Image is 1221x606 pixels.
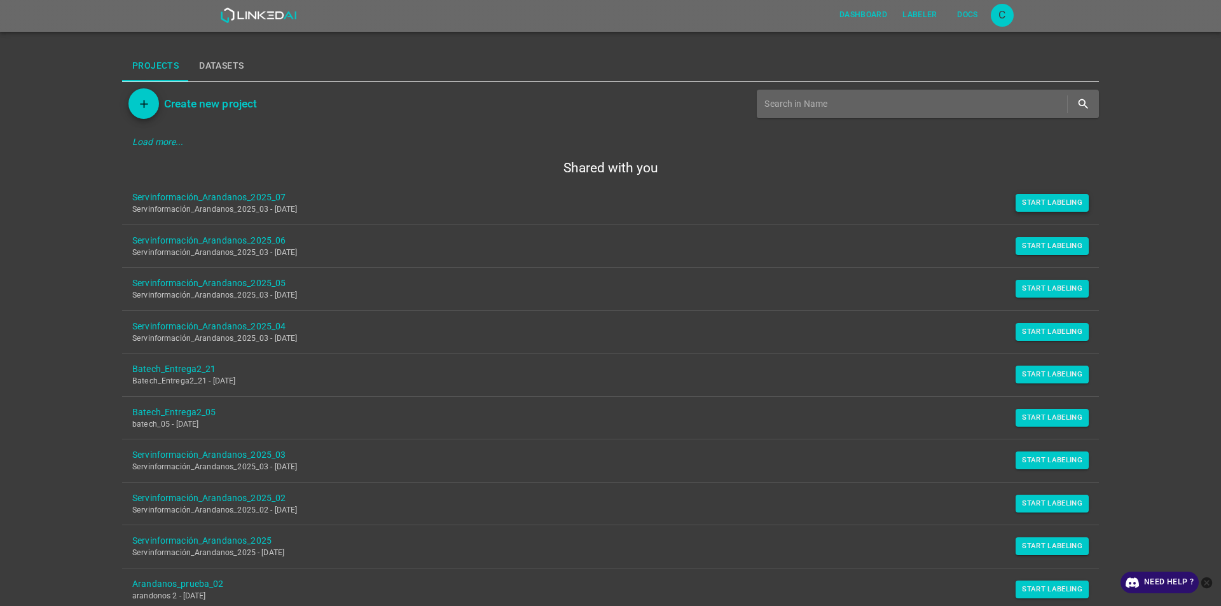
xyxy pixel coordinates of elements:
img: LinkedAI [220,8,297,23]
a: Servinformación_Arandanos_2025_07 [132,191,1068,204]
a: Servinformación_Arandanos_2025_04 [132,320,1068,333]
button: Dashboard [834,4,892,25]
a: Servinformación_Arandanos_2025_05 [132,277,1068,290]
a: Servinformación_Arandanos_2025_02 [132,492,1068,505]
h5: Shared with you [122,159,1099,177]
div: Load more... [122,130,1099,154]
button: Start Labeling [1016,581,1089,598]
em: Load more... [132,137,184,147]
p: Batech_Entrega2_21 - [DATE] [132,376,1068,387]
button: Projects [122,51,189,81]
p: Servinformación_Arandanos_2025_02 - [DATE] [132,505,1068,516]
p: batech_05 - [DATE] [132,419,1068,430]
p: Servinformación_Arandanos_2025_03 - [DATE] [132,290,1068,301]
button: Start Labeling [1016,537,1089,555]
h6: Create new project [164,95,257,113]
a: Arandanos_prueba_02 [132,577,1068,591]
a: Labeler [895,2,944,28]
button: Open settings [991,4,1014,27]
button: Start Labeling [1016,409,1089,427]
a: Servinformación_Arandanos_2025 [132,534,1068,547]
p: Servinformación_Arandanos_2025_03 - [DATE] [132,247,1068,259]
button: Start Labeling [1016,451,1089,469]
button: Datasets [189,51,254,81]
a: Servinformación_Arandanos_2025_06 [132,234,1068,247]
a: Docs [945,2,991,28]
p: Servinformación_Arandanos_2025 - [DATE] [132,547,1068,559]
a: Create new project [159,95,257,113]
input: Search in Name [764,95,1065,113]
button: Start Labeling [1016,194,1089,212]
a: Servinformación_Arandanos_2025_03 [132,448,1068,462]
p: Servinformación_Arandanos_2025_03 - [DATE] [132,204,1068,216]
button: Add [128,88,159,119]
button: Start Labeling [1016,280,1089,298]
button: Start Labeling [1016,366,1089,383]
p: arandonos 2 - [DATE] [132,591,1068,602]
button: Start Labeling [1016,495,1089,513]
p: Servinformación_Arandanos_2025_03 - [DATE] [132,333,1068,345]
a: Batech_Entrega2_21 [132,362,1068,376]
button: Labeler [897,4,942,25]
p: Servinformación_Arandanos_2025_03 - [DATE] [132,462,1068,473]
button: Start Labeling [1016,323,1089,341]
button: Docs [948,4,988,25]
button: search [1070,91,1096,117]
a: Batech_Entrega2_05 [132,406,1068,419]
a: Need Help ? [1121,572,1199,593]
button: close-help [1199,572,1215,593]
button: Start Labeling [1016,237,1089,255]
a: Dashboard [832,2,895,28]
div: C [991,4,1014,27]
